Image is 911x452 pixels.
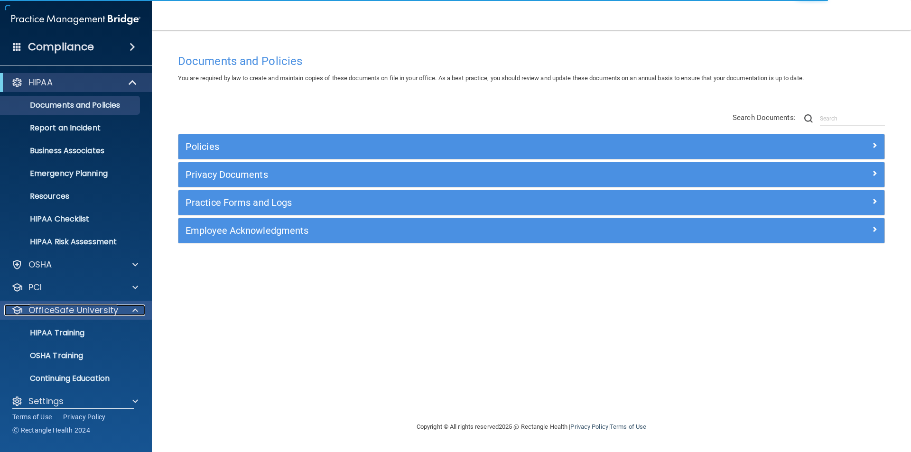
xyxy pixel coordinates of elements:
[6,351,83,360] p: OSHA Training
[186,223,877,238] a: Employee Acknowledgments
[6,146,136,156] p: Business Associates
[186,167,877,182] a: Privacy Documents
[186,197,701,208] h5: Practice Forms and Logs
[28,396,64,407] p: Settings
[6,214,136,224] p: HIPAA Checklist
[11,10,140,29] img: PMB logo
[733,113,796,122] span: Search Documents:
[28,259,52,270] p: OSHA
[178,55,885,67] h4: Documents and Policies
[28,40,94,54] h4: Compliance
[63,412,106,422] a: Privacy Policy
[610,423,646,430] a: Terms of Use
[6,192,136,201] p: Resources
[186,225,701,236] h5: Employee Acknowledgments
[11,77,138,88] a: HIPAA
[186,141,701,152] h5: Policies
[186,169,701,180] h5: Privacy Documents
[186,195,877,210] a: Practice Forms and Logs
[6,101,136,110] p: Documents and Policies
[820,111,885,126] input: Search
[804,114,813,123] img: ic-search.3b580494.png
[11,396,138,407] a: Settings
[186,139,877,154] a: Policies
[28,282,42,293] p: PCI
[570,423,608,430] a: Privacy Policy
[6,237,136,247] p: HIPAA Risk Assessment
[6,328,84,338] p: HIPAA Training
[12,412,52,422] a: Terms of Use
[358,412,705,442] div: Copyright © All rights reserved 2025 @ Rectangle Health | |
[178,74,804,82] span: You are required by law to create and maintain copies of these documents on file in your office. ...
[11,259,138,270] a: OSHA
[11,304,138,316] a: OfficeSafe University
[28,77,53,88] p: HIPAA
[28,304,118,316] p: OfficeSafe University
[11,282,138,293] a: PCI
[6,169,136,178] p: Emergency Planning
[12,425,90,435] span: Ⓒ Rectangle Health 2024
[6,374,136,383] p: Continuing Education
[6,123,136,133] p: Report an Incident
